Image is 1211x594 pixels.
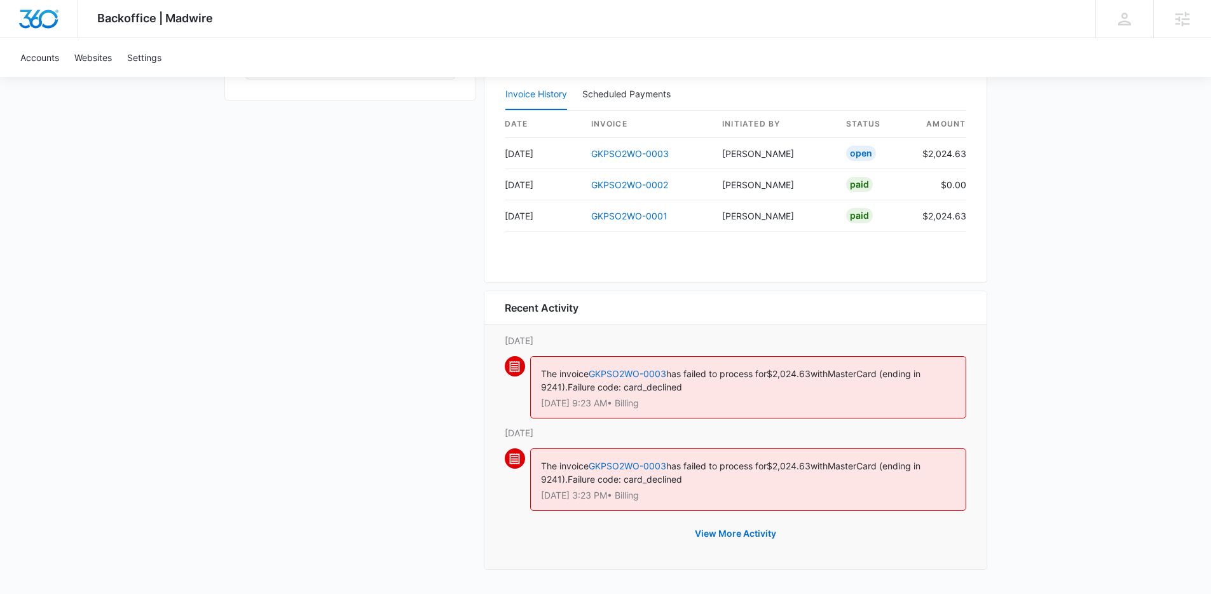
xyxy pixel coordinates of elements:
span: Failure code: card_declined [568,382,682,392]
th: date [505,111,581,138]
div: Paid [846,177,873,192]
div: Open [846,146,876,161]
th: invoice [581,111,713,138]
div: Paid [846,208,873,223]
td: $0.00 [912,169,966,200]
td: [PERSON_NAME] [712,138,835,169]
th: amount [912,111,966,138]
a: GKPSO2WO-0003 [589,368,666,379]
button: Invoice History [505,79,567,110]
img: website_grey.svg [20,33,31,43]
span: has failed to process for [666,460,767,471]
td: [PERSON_NAME] [712,200,835,231]
td: $2,024.63 [912,200,966,231]
h6: Recent Activity [505,300,578,315]
td: [DATE] [505,169,581,200]
div: Scheduled Payments [582,90,676,99]
span: The invoice [541,460,589,471]
p: [DATE] [505,334,966,347]
div: Domain: [DOMAIN_NAME] [33,33,140,43]
a: Accounts [13,38,67,77]
span: $2,024.63 [767,368,811,379]
a: Websites [67,38,120,77]
a: GKPSO2WO-0003 [589,460,666,471]
p: [DATE] 3:23 PM • Billing [541,491,955,500]
span: with [811,460,828,471]
span: with [811,368,828,379]
span: Backoffice | Madwire [97,11,213,25]
p: [DATE] [505,426,966,439]
td: [DATE] [505,138,581,169]
a: GKPSO2WO-0003 [591,148,669,159]
th: status [836,111,912,138]
td: [DATE] [505,200,581,231]
img: logo_orange.svg [20,20,31,31]
div: v 4.0.25 [36,20,62,31]
td: [PERSON_NAME] [712,169,835,200]
div: Keywords by Traffic [140,75,214,83]
p: [DATE] 9:23 AM • Billing [541,399,955,408]
span: Failure code: card_declined [568,474,682,485]
td: $2,024.63 [912,138,966,169]
button: View More Activity [682,518,789,549]
div: Domain Overview [48,75,114,83]
a: GKPSO2WO-0002 [591,179,668,190]
th: Initiated By [712,111,835,138]
img: tab_domain_overview_orange.svg [34,74,44,84]
span: The invoice [541,368,589,379]
a: GKPSO2WO-0001 [591,211,667,221]
span: $2,024.63 [767,460,811,471]
a: Settings [120,38,169,77]
span: has failed to process for [666,368,767,379]
img: tab_keywords_by_traffic_grey.svg [127,74,137,84]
